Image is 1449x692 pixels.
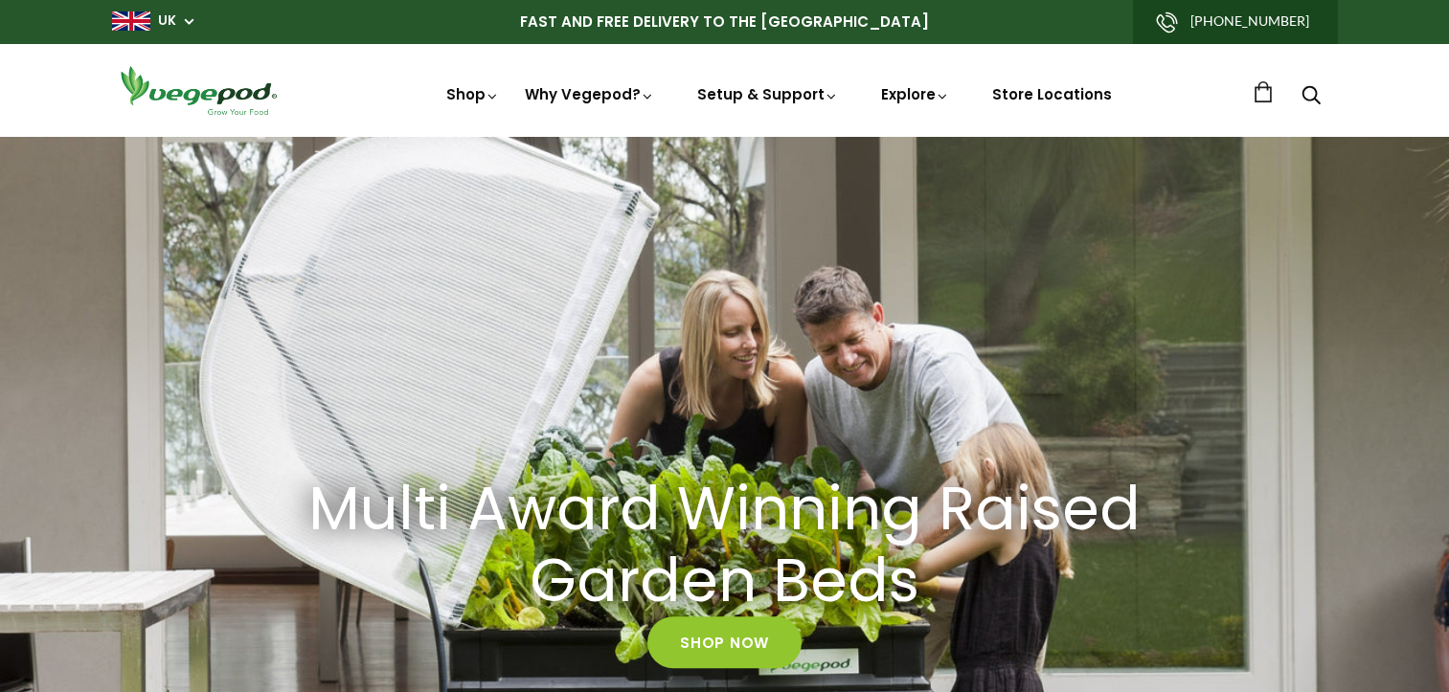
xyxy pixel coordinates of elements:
a: Shop [446,84,500,104]
a: UK [158,11,176,31]
a: Store Locations [992,84,1112,104]
a: Explore [881,84,950,104]
img: Vegepod [112,63,284,118]
a: Why Vegepod? [525,84,655,104]
a: Search [1302,87,1321,107]
a: Shop Now [647,617,802,669]
a: Setup & Support [697,84,839,104]
h2: Multi Award Winning Raised Garden Beds [294,474,1156,617]
a: Multi Award Winning Raised Garden Beds [270,474,1180,617]
img: gb_large.png [112,11,150,31]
